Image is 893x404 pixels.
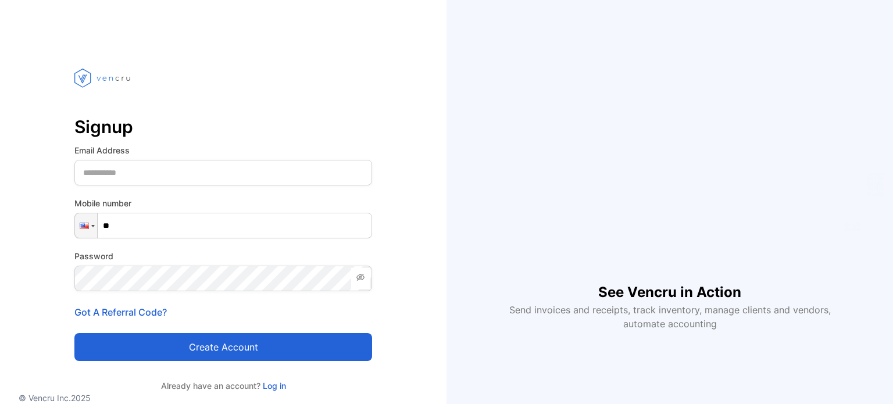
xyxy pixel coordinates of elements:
[74,250,372,262] label: Password
[598,263,741,303] h1: See Vencru in Action
[260,381,286,391] a: Log in
[74,197,372,209] label: Mobile number
[74,144,372,156] label: Email Address
[74,380,372,392] p: Already have an account?
[502,303,837,331] p: Send invoices and receipts, track inventory, manage clients and vendors, automate accounting
[74,113,372,141] p: Signup
[74,333,372,361] button: Create account
[74,305,372,319] p: Got A Referral Code?
[74,47,133,109] img: vencru logo
[75,213,97,238] div: United States: + 1
[501,74,838,263] iframe: YouTube video player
